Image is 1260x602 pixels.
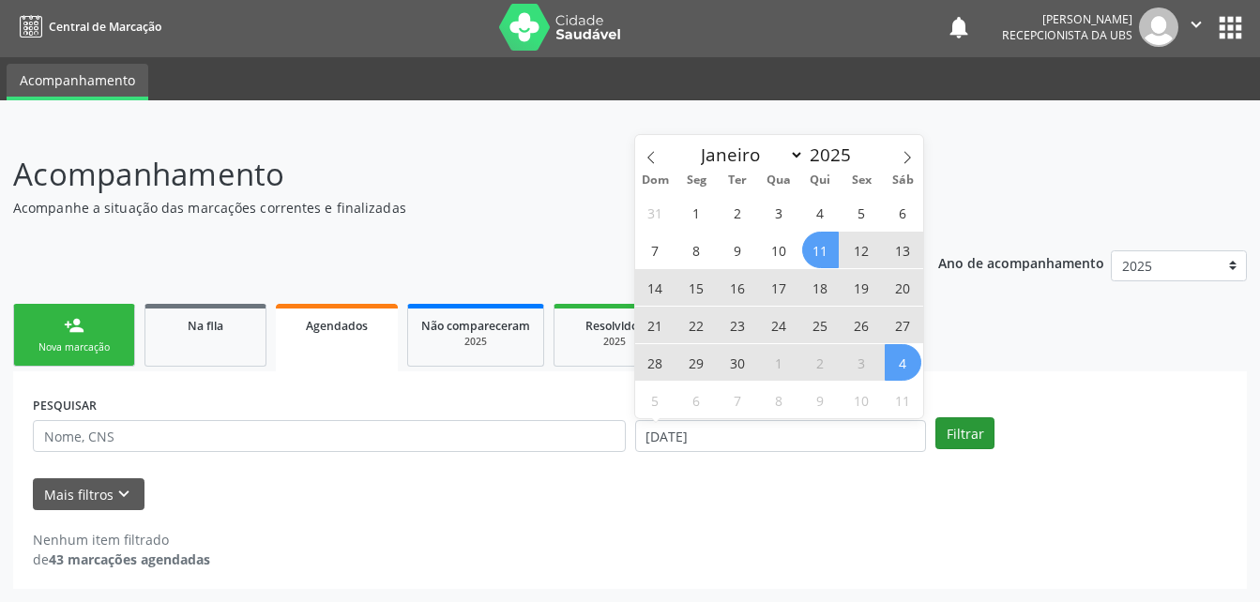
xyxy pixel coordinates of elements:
[637,344,674,381] span: Setembro 28, 2025
[761,344,797,381] span: Outubro 1, 2025
[720,382,756,418] span: Outubro 7, 2025
[720,232,756,268] span: Setembro 9, 2025
[33,478,144,511] button: Mais filtroskeyboard_arrow_down
[421,335,530,349] div: 2025
[637,307,674,343] span: Setembro 21, 2025
[843,344,880,381] span: Outubro 3, 2025
[33,391,97,420] label: PESQUISAR
[720,194,756,231] span: Setembro 2, 2025
[802,269,839,306] span: Setembro 18, 2025
[188,318,223,334] span: Na fila
[635,174,676,187] span: Dom
[802,344,839,381] span: Outubro 2, 2025
[568,335,661,349] div: 2025
[33,549,210,569] div: de
[13,11,161,42] a: Central de Marcação
[761,194,797,231] span: Setembro 3, 2025
[885,382,921,418] span: Outubro 11, 2025
[635,420,927,452] input: Selecione um intervalo
[637,269,674,306] span: Setembro 14, 2025
[49,550,210,568] strong: 43 marcações agendadas
[802,307,839,343] span: Setembro 25, 2025
[761,382,797,418] span: Outubro 8, 2025
[938,250,1104,274] p: Ano de acompanhamento
[13,151,877,198] p: Acompanhamento
[885,194,921,231] span: Setembro 6, 2025
[1139,8,1178,47] img: img
[27,340,121,354] div: Nova marcação
[761,307,797,343] span: Setembro 24, 2025
[717,174,758,187] span: Ter
[802,382,839,418] span: Outubro 9, 2025
[761,269,797,306] span: Setembro 17, 2025
[885,344,921,381] span: Outubro 4, 2025
[882,174,923,187] span: Sáb
[678,269,715,306] span: Setembro 15, 2025
[885,307,921,343] span: Setembro 27, 2025
[678,382,715,418] span: Outubro 6, 2025
[1002,11,1132,27] div: [PERSON_NAME]
[935,417,994,449] button: Filtrar
[64,315,84,336] div: person_add
[885,269,921,306] span: Setembro 20, 2025
[885,232,921,268] span: Setembro 13, 2025
[1186,14,1207,35] i: 
[841,174,882,187] span: Sex
[946,14,972,40] button: notifications
[843,382,880,418] span: Outubro 10, 2025
[637,194,674,231] span: Agosto 31, 2025
[421,318,530,334] span: Não compareceram
[637,232,674,268] span: Setembro 7, 2025
[692,142,805,168] select: Month
[843,307,880,343] span: Setembro 26, 2025
[13,198,877,218] p: Acompanhe a situação das marcações correntes e finalizadas
[843,232,880,268] span: Setembro 12, 2025
[678,232,715,268] span: Setembro 8, 2025
[114,484,134,504] i: keyboard_arrow_down
[802,194,839,231] span: Setembro 4, 2025
[637,382,674,418] span: Outubro 5, 2025
[761,232,797,268] span: Setembro 10, 2025
[720,344,756,381] span: Setembro 30, 2025
[585,318,644,334] span: Resolvidos
[843,194,880,231] span: Setembro 5, 2025
[49,19,161,35] span: Central de Marcação
[7,64,148,100] a: Acompanhamento
[678,194,715,231] span: Setembro 1, 2025
[799,174,841,187] span: Qui
[804,143,866,167] input: Year
[306,318,368,334] span: Agendados
[758,174,799,187] span: Qua
[33,530,210,549] div: Nenhum item filtrado
[1002,27,1132,43] span: Recepcionista da UBS
[33,420,626,452] input: Nome, CNS
[720,269,756,306] span: Setembro 16, 2025
[1214,11,1247,44] button: apps
[1178,8,1214,47] button: 
[676,174,717,187] span: Seg
[678,344,715,381] span: Setembro 29, 2025
[843,269,880,306] span: Setembro 19, 2025
[678,307,715,343] span: Setembro 22, 2025
[720,307,756,343] span: Setembro 23, 2025
[802,232,839,268] span: Setembro 11, 2025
